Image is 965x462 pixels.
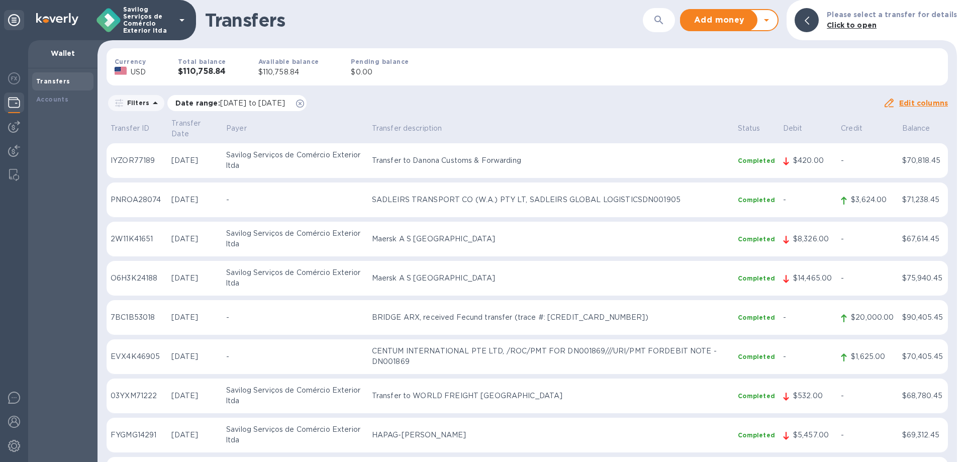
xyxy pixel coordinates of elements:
button: Add money [681,10,757,30]
p: - [841,155,894,166]
p: [DATE] [171,351,218,362]
p: HAPAG-[PERSON_NAME] [372,430,730,440]
p: Savilog Serviços de Comércio Exterior ltda [226,385,364,406]
p: $420.00 [793,155,833,166]
p: O6H3K24188 [111,273,163,284]
p: - [841,234,894,244]
p: - [783,195,833,205]
img: Wallets [8,97,20,109]
p: $0.00 [351,67,409,77]
img: Foreign exchange [8,72,20,84]
p: - [841,391,894,401]
p: EVX4K46905 [111,351,163,362]
p: $90,405.45 [902,312,944,323]
p: $70,405.45 [902,351,944,362]
p: Credit [841,123,894,134]
p: $14,465.00 [793,273,833,284]
u: Edit columns [899,99,948,107]
p: [DATE] [171,312,218,323]
b: Click to open [827,21,877,29]
b: Available balance [258,58,319,65]
p: FYGMG14291 [111,430,163,440]
p: Completed [738,352,775,361]
p: $71,238.45 [902,195,944,205]
p: [DATE] [171,155,218,166]
p: SADLEIRS TRANSPORT CO (W.A.) PTY LT, SADLEIRS GLOBAL LOGISTICSDN001905 [372,195,730,205]
p: 2W11K41651 [111,234,163,244]
p: Maersk A S [GEOGRAPHIC_DATA] [372,234,730,244]
p: Completed [738,235,775,243]
p: $68,780.45 [902,391,944,401]
p: Completed [738,431,775,439]
p: Balance [902,123,944,134]
p: $1,625.00 [851,351,894,362]
p: $8,326.00 [793,234,833,244]
p: $70,818.45 [902,155,944,166]
p: Payer [226,123,364,134]
p: Filters [123,99,149,107]
p: - [783,312,833,323]
p: - [226,195,364,205]
p: Transfer Date [171,118,218,139]
p: CENTUM INTERNATIONAL PTE LTD, /ROC/PMT FOR DN001869///URI/PMT FORDEBIT NOTE - DN001869 [372,346,730,367]
p: PNROA28074 [111,195,163,205]
p: $5,457.00 [793,430,833,440]
p: Debit [783,123,833,134]
p: [DATE] [171,195,218,205]
p: BRIDGE ARX, received Fecund transfer (trace #: [CREDIT_CARD_NUMBER]) [372,312,730,323]
p: Savilog Serviços de Comércio Exterior ltda [226,228,364,249]
p: IYZOR77189 [111,155,163,166]
span: Add money [689,14,749,26]
p: - [783,351,833,362]
p: - [226,351,364,362]
span: [DATE] to [DATE] [220,99,285,107]
p: Completed [738,313,775,322]
b: Currency [115,58,146,65]
p: 7BC1B53018 [111,312,163,323]
p: Transfer to WORLD FREIGHT [GEOGRAPHIC_DATA] [372,391,730,401]
p: Status [738,123,775,134]
p: $67,614.45 [902,234,944,244]
b: Accounts [36,96,68,103]
h1: Transfers [205,10,643,31]
p: Savilog Serviços de Comércio Exterior ltda [226,150,364,171]
p: Completed [738,392,775,400]
p: Completed [738,196,775,204]
p: $20,000.00 [851,312,894,323]
p: Transfer description [372,123,730,134]
p: Savilog Serviços de Comércio Exterior ltda [226,267,364,289]
p: Transfer ID [111,123,163,134]
p: $110,758.84 [258,67,319,77]
p: [DATE] [171,234,218,244]
p: USD [131,67,146,77]
b: Transfers [36,77,70,85]
p: Date range : [175,98,290,108]
b: Please select a transfer for details [827,11,957,19]
p: Savilog Serviços de Comércio Exterior ltda [123,6,173,34]
b: Total balance [178,58,226,65]
div: Date range:[DATE] to [DATE] [167,95,307,111]
p: [DATE] [171,430,218,440]
p: - [226,312,364,323]
p: Completed [738,156,775,165]
p: [DATE] [171,273,218,284]
p: Maersk A S [GEOGRAPHIC_DATA] [372,273,730,284]
p: $532.00 [793,391,833,401]
p: - [841,273,894,284]
p: $3,624.00 [851,195,894,205]
p: 03YXM71222 [111,391,163,401]
img: Logo [36,13,78,25]
p: Wallet [36,48,89,58]
p: $69,312.45 [902,430,944,440]
p: Transfer to Danona Customs & Forwarding [372,155,730,166]
p: Savilog Serviços de Comércio Exterior ltda [226,424,364,445]
p: [DATE] [171,391,218,401]
p: - [841,430,894,440]
p: $75,940.45 [902,273,944,284]
p: Completed [738,274,775,283]
b: Pending balance [351,58,409,65]
h3: $110,758.84 [178,67,226,76]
